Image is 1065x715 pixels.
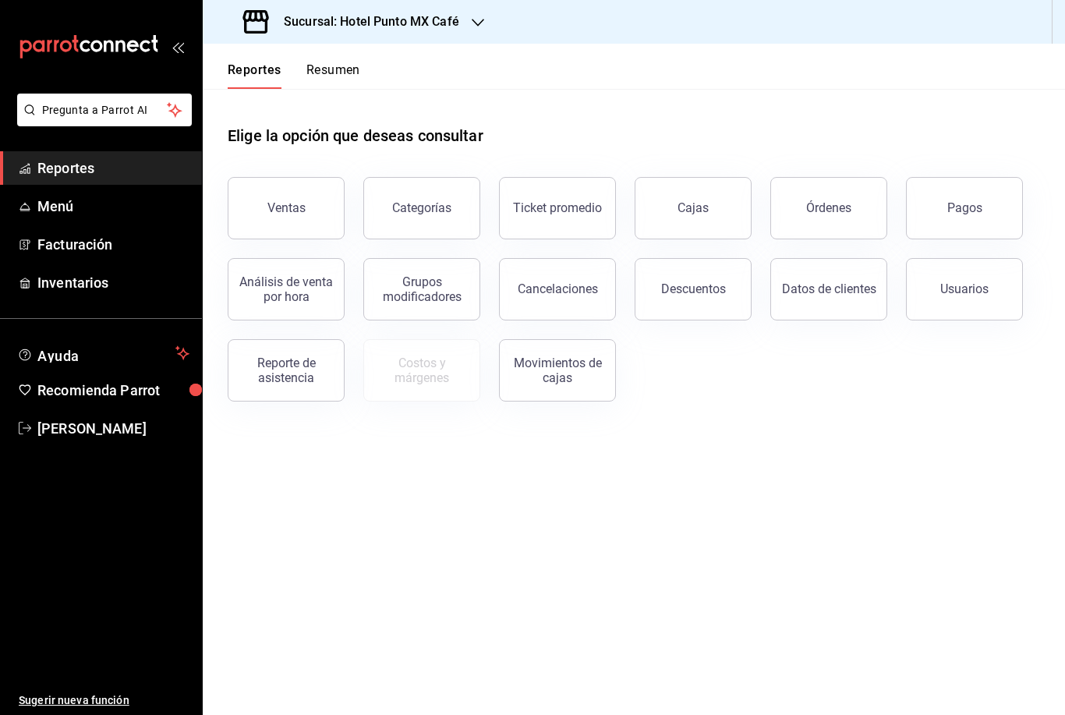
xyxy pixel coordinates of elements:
[806,200,851,215] div: Órdenes
[11,113,192,129] a: Pregunta a Parrot AI
[306,62,360,89] button: Resumen
[17,94,192,126] button: Pregunta a Parrot AI
[363,339,480,402] button: Contrata inventarios para ver este reporte
[37,234,189,255] span: Facturación
[770,258,887,320] button: Datos de clientes
[271,12,459,31] h3: Sucursal: Hotel Punto MX Café
[228,62,281,89] button: Reportes
[513,200,602,215] div: Ticket promedio
[37,272,189,293] span: Inventarios
[228,62,360,89] div: navigation tabs
[373,274,470,304] div: Grupos modificadores
[770,177,887,239] button: Órdenes
[499,177,616,239] button: Ticket promedio
[392,200,451,215] div: Categorías
[37,418,189,439] span: [PERSON_NAME]
[906,258,1023,320] button: Usuarios
[37,344,169,363] span: Ayuda
[267,200,306,215] div: Ventas
[947,200,982,215] div: Pagos
[635,177,752,239] button: Cajas
[518,281,598,296] div: Cancelaciones
[661,281,726,296] div: Descuentos
[363,258,480,320] button: Grupos modificadores
[37,158,189,179] span: Reportes
[172,41,184,53] button: open_drawer_menu
[782,281,876,296] div: Datos de clientes
[906,177,1023,239] button: Pagos
[509,356,606,385] div: Movimientos de cajas
[499,258,616,320] button: Cancelaciones
[228,339,345,402] button: Reporte de asistencia
[363,177,480,239] button: Categorías
[940,281,989,296] div: Usuarios
[228,258,345,320] button: Análisis de venta por hora
[37,380,189,401] span: Recomienda Parrot
[635,258,752,320] button: Descuentos
[499,339,616,402] button: Movimientos de cajas
[238,356,334,385] div: Reporte de asistencia
[678,200,709,215] div: Cajas
[228,124,483,147] h1: Elige la opción que deseas consultar
[373,356,470,385] div: Costos y márgenes
[37,196,189,217] span: Menú
[19,692,189,709] span: Sugerir nueva función
[238,274,334,304] div: Análisis de venta por hora
[42,102,168,119] span: Pregunta a Parrot AI
[228,177,345,239] button: Ventas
